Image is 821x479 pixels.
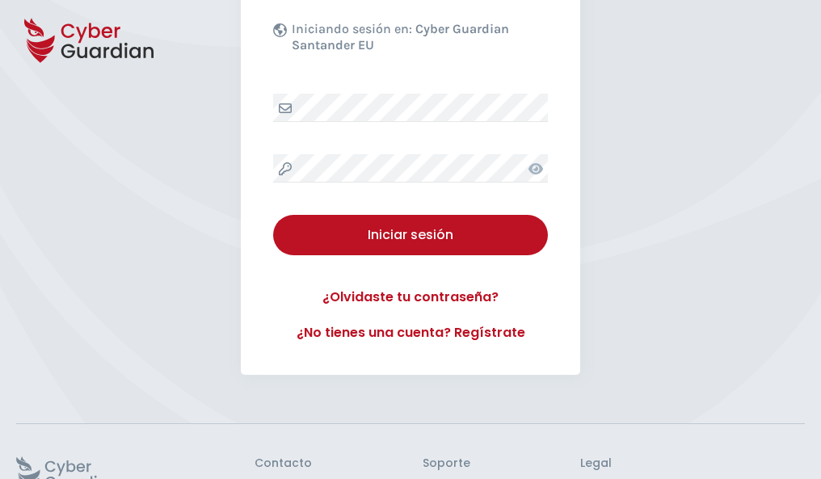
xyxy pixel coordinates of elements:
a: ¿No tienes una cuenta? Regístrate [273,323,548,342]
a: ¿Olvidaste tu contraseña? [273,288,548,307]
div: Iniciar sesión [285,225,536,245]
h3: Soporte [423,456,470,471]
button: Iniciar sesión [273,215,548,255]
h3: Legal [580,456,805,471]
h3: Contacto [255,456,312,471]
